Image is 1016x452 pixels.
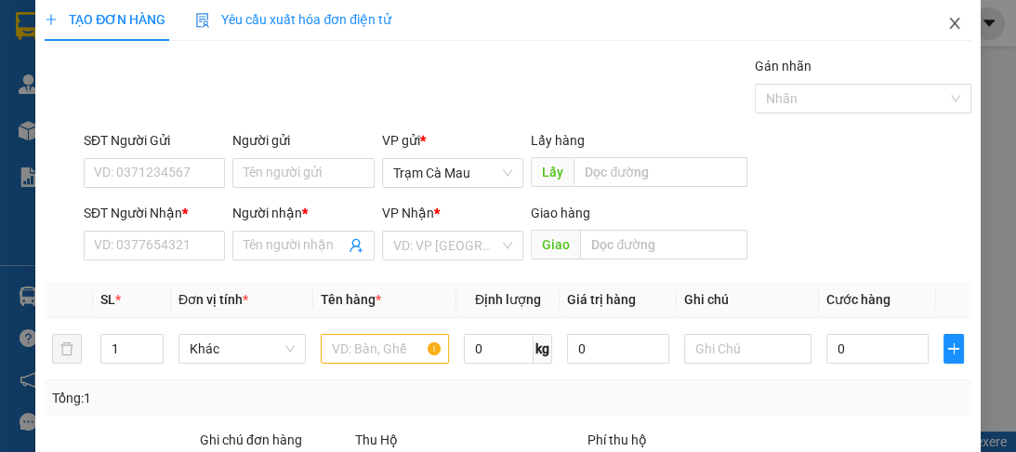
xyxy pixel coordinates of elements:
span: Cước hàng [826,292,891,307]
span: Đơn vị tính [178,292,248,307]
span: plus [45,13,58,26]
button: plus [943,334,964,364]
input: VD: Bàn, Ghế [321,334,448,364]
span: SL [100,292,115,307]
span: user-add [349,238,363,253]
div: Tổng: 1 [52,388,394,408]
span: kg [534,334,552,364]
div: SĐT Người Gửi [84,130,225,151]
span: Giao [531,230,580,259]
span: Lấy [531,157,574,187]
input: Dọc đường [574,157,747,187]
th: Ghi chú [677,282,819,318]
label: Ghi chú đơn hàng [200,432,302,447]
span: Khác [190,335,295,363]
div: SĐT Người Nhận [84,203,225,223]
div: Người nhận [232,203,374,223]
div: Người gửi [232,130,374,151]
span: close [947,16,962,31]
button: delete [52,334,82,364]
span: VP Nhận [382,206,434,220]
div: VP gửi [382,130,523,151]
span: Trạm Cà Mau [393,159,512,187]
img: icon [195,13,210,28]
span: Giao hàng [531,206,590,220]
label: Gán nhãn [755,59,811,73]
span: Yêu cầu xuất hóa đơn điện tử [195,12,391,27]
span: Lấy hàng [531,133,585,148]
span: Định lượng [475,292,541,307]
span: TẠO ĐƠN HÀNG [45,12,165,27]
span: Tên hàng [321,292,381,307]
input: Ghi Chú [684,334,811,364]
input: 0 [567,334,669,364]
span: plus [944,341,963,356]
span: Thu Hộ [355,432,398,447]
input: Dọc đường [580,230,747,259]
span: Giá trị hàng [567,292,636,307]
